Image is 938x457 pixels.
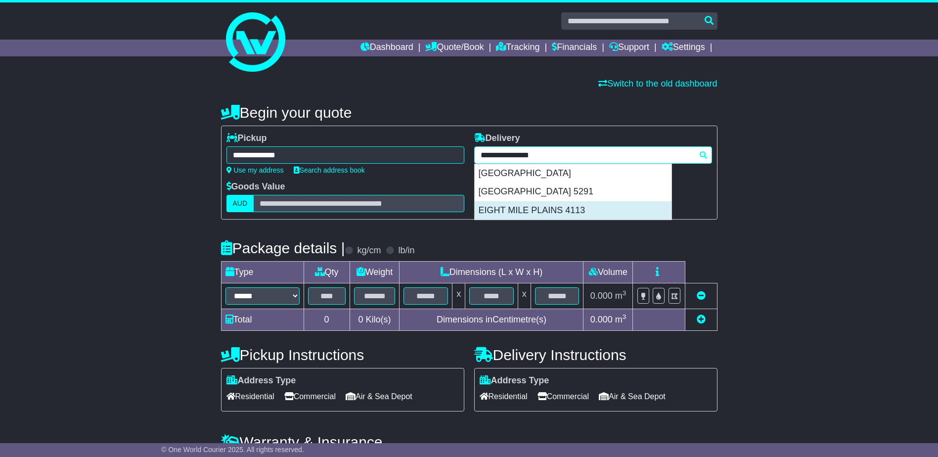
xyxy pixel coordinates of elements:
a: Add new item [697,315,706,324]
div: [GEOGRAPHIC_DATA] [475,164,671,183]
a: Tracking [496,40,539,56]
td: Volume [583,262,633,283]
span: Residential [480,389,528,404]
td: Total [221,309,304,331]
a: Quote/Book [425,40,484,56]
a: Support [609,40,649,56]
label: Goods Value [226,182,285,192]
span: m [615,315,626,324]
span: © One World Courier 2025. All rights reserved. [161,446,304,454]
h4: Warranty & Insurance [221,434,717,450]
td: Weight [350,262,400,283]
span: 0 [358,315,363,324]
sup: 3 [623,313,626,320]
span: m [615,291,626,301]
span: Air & Sea Depot [599,389,666,404]
typeahead: Please provide city [474,146,712,164]
div: [GEOGRAPHIC_DATA] 5291 [475,183,671,201]
h4: Package details | [221,240,345,256]
h4: Begin your quote [221,104,717,121]
td: x [518,283,531,309]
span: 0.000 [590,315,613,324]
label: kg/cm [357,245,381,256]
a: Remove this item [697,291,706,301]
td: x [452,283,465,309]
div: EIGHT MILE PLAINS 4113 [475,201,671,220]
a: Switch to the old dashboard [598,79,717,89]
a: Search address book [294,166,365,174]
label: Address Type [480,375,549,386]
span: 0.000 [590,291,613,301]
label: Delivery [474,133,520,144]
sup: 3 [623,289,626,297]
a: Dashboard [360,40,413,56]
td: Dimensions (L x W x H) [400,262,583,283]
label: AUD [226,195,254,212]
span: Commercial [284,389,336,404]
td: Type [221,262,304,283]
td: 0 [304,309,350,331]
h4: Pickup Instructions [221,347,464,363]
a: Settings [662,40,705,56]
td: Qty [304,262,350,283]
td: Kilo(s) [350,309,400,331]
a: Use my address [226,166,284,174]
a: Financials [552,40,597,56]
td: Dimensions in Centimetre(s) [400,309,583,331]
h4: Delivery Instructions [474,347,717,363]
span: Air & Sea Depot [346,389,412,404]
label: Address Type [226,375,296,386]
span: Residential [226,389,274,404]
span: Commercial [537,389,589,404]
label: Pickup [226,133,267,144]
label: lb/in [398,245,414,256]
